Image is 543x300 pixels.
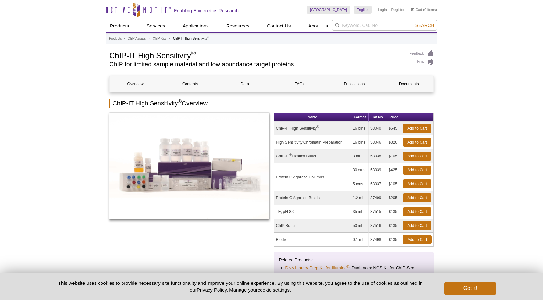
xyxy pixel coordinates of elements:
[307,6,350,14] a: [GEOGRAPHIC_DATA]
[369,149,387,163] td: 53038
[328,76,380,92] a: Publications
[274,113,351,122] th: Name
[403,124,431,133] a: Add to Cart
[346,264,349,268] sup: ®
[258,287,290,293] button: cookie settings
[351,177,369,191] td: 5 rxns
[351,113,369,122] th: Format
[369,113,387,122] th: Cat No.
[387,149,401,163] td: $105
[106,20,133,32] a: Products
[123,37,125,40] li: »
[410,59,434,66] a: Print
[274,163,351,191] td: Protein G Agarose Columns
[413,22,436,28] button: Search
[387,122,401,135] td: $645
[274,233,351,247] td: Blocker
[332,20,437,31] input: Keyword, Cat. No.
[383,76,435,92] a: Documents
[369,122,387,135] td: 53040
[387,163,401,177] td: $425
[387,219,401,233] td: $135
[411,6,437,14] li: (0 items)
[351,205,369,219] td: 35 ml
[369,205,387,219] td: 37515
[143,20,169,32] a: Services
[274,76,325,92] a: FAQs
[109,112,269,219] img: ChIP-IT High Sensitivity Kit
[304,20,332,32] a: About Us
[403,235,432,244] a: Add to Cart
[403,221,431,230] a: Add to Cart
[369,177,387,191] td: 53037
[274,191,351,205] td: Protein G Agarose Beads
[369,163,387,177] td: 53039
[169,37,171,40] li: »
[411,7,422,12] a: Cart
[351,149,369,163] td: 3 ml
[164,76,216,92] a: Contents
[274,122,351,135] td: ChIP-IT High Sensitivity
[109,61,403,67] h2: ChIP for limited sample material and low abundance target proteins
[197,287,227,293] a: Privacy Policy
[109,50,403,60] h1: ChIP-IT High Sensitivity
[207,36,209,39] sup: ®
[403,193,431,202] a: Add to Cart
[178,99,182,104] sup: ®
[387,233,401,247] td: $135
[219,76,271,92] a: Data
[387,191,401,205] td: $205
[403,152,431,161] a: Add to Cart
[369,135,387,149] td: 53046
[444,282,496,295] button: Got it!
[351,233,369,247] td: 0.1 ml
[128,36,146,42] a: ChIP Assays
[403,138,431,147] a: Add to Cart
[387,113,401,122] th: Price
[317,125,319,129] sup: ®
[410,50,434,57] a: Feedback
[403,179,431,188] a: Add to Cart
[378,7,387,12] a: Login
[285,265,423,278] li: : Dual Index NGS Kit for ChIP-Seq, CUT&RUN, and ds methylated DNA assays
[351,135,369,149] td: 16 rxns
[109,99,434,108] h2: ChIP-IT High Sensitivity Overview
[222,20,253,32] a: Resources
[274,219,351,233] td: ChIP Buffer
[415,23,434,28] span: Search
[369,233,387,247] td: 37498
[47,280,434,293] p: This website uses cookies to provide necessary site functionality and improve your online experie...
[173,37,209,40] li: ChIP-IT High Sensitivity
[403,166,431,175] a: Add to Cart
[179,20,213,32] a: Applications
[354,6,372,14] a: English
[351,163,369,177] td: 30 rxns
[274,205,351,219] td: TE, pH 8.0
[387,135,401,149] td: $320
[351,122,369,135] td: 16 rxns
[109,36,122,42] a: Products
[351,191,369,205] td: 1.2 ml
[389,6,389,14] li: |
[289,153,292,156] sup: ®
[369,219,387,233] td: 37516
[153,36,166,42] a: ChIP Kits
[387,205,401,219] td: $135
[174,8,239,14] h2: Enabling Epigenetics Research
[279,257,429,263] p: Related Products:
[391,7,404,12] a: Register
[285,265,349,271] a: DNA Library Prep Kit for Illumina®
[110,76,161,92] a: Overview
[263,20,294,32] a: Contact Us
[411,8,414,11] img: Your Cart
[274,149,351,163] td: ChIP-IT Fixation Buffer
[191,49,196,57] sup: ®
[369,191,387,205] td: 37499
[274,135,351,149] td: High Sensitivity Chromatin Preparation
[403,207,431,216] a: Add to Cart
[148,37,150,40] li: »
[387,177,401,191] td: $105
[351,219,369,233] td: 50 ml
